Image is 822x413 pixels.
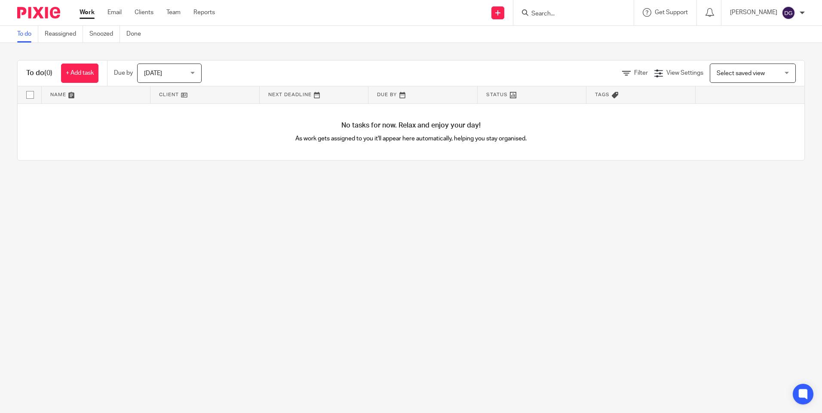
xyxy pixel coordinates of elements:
[531,10,608,18] input: Search
[17,26,38,43] a: To do
[634,70,648,76] span: Filter
[17,7,60,18] img: Pixie
[135,8,153,17] a: Clients
[215,134,608,143] p: As work gets assigned to you it'll appear here automatically, helping you stay organised.
[595,92,610,97] span: Tags
[782,6,795,20] img: svg%3E
[114,69,133,77] p: Due by
[89,26,120,43] a: Snoozed
[18,121,804,130] h4: No tasks for now. Relax and enjoy your day!
[144,70,162,76] span: [DATE]
[730,8,777,17] p: [PERSON_NAME]
[26,69,52,78] h1: To do
[80,8,95,17] a: Work
[193,8,215,17] a: Reports
[44,70,52,76] span: (0)
[655,9,688,15] span: Get Support
[61,64,98,83] a: + Add task
[717,70,765,76] span: Select saved view
[666,70,703,76] span: View Settings
[45,26,83,43] a: Reassigned
[107,8,122,17] a: Email
[126,26,147,43] a: Done
[166,8,181,17] a: Team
